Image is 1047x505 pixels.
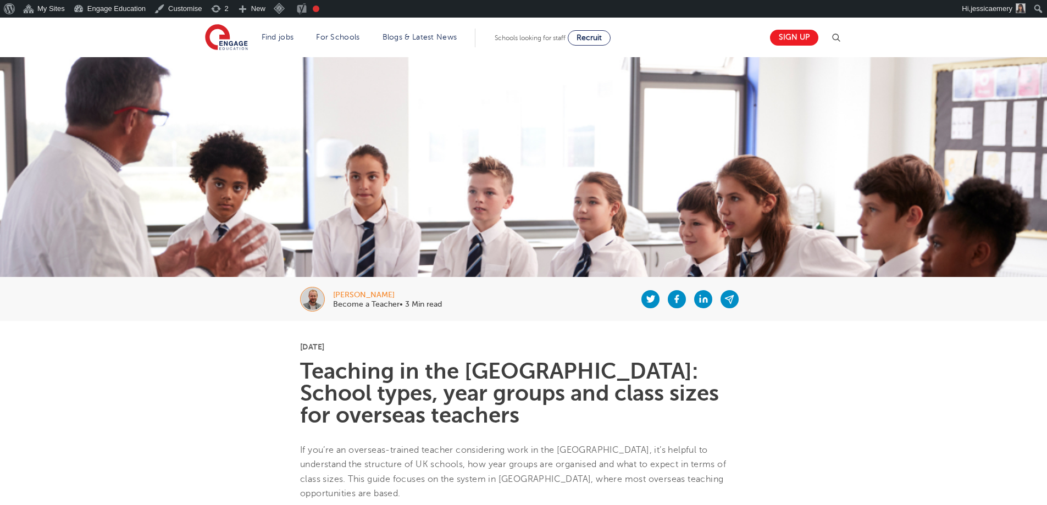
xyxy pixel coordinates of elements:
h1: Teaching in the [GEOGRAPHIC_DATA]: School types, year groups and class sizes for overseas teachers [300,360,747,426]
span: Schools looking for staff [495,34,566,42]
img: Engage Education [205,24,248,52]
a: Find jobs [262,33,294,41]
span: If you’re an overseas-trained teacher considering work in the [GEOGRAPHIC_DATA], it’s helpful to ... [300,445,726,498]
div: [PERSON_NAME] [333,291,442,299]
div: Focus keyphrase not set [313,5,319,12]
p: [DATE] [300,343,747,351]
a: Recruit [568,30,611,46]
a: Sign up [770,30,818,46]
span: Recruit [577,34,602,42]
a: For Schools [316,33,359,41]
span: jessicaemery [971,4,1012,13]
p: Become a Teacher• 3 Min read [333,301,442,308]
a: Blogs & Latest News [383,33,457,41]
